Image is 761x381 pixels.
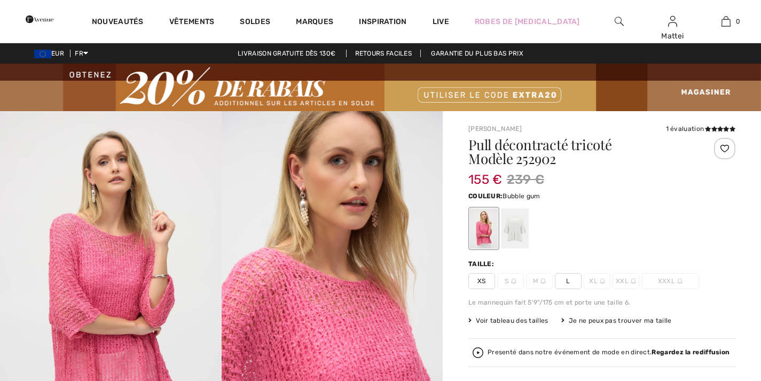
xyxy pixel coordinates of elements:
a: 0 [700,15,752,28]
a: Soldes [240,17,270,28]
a: [PERSON_NAME] [468,125,522,133]
div: Taille: [468,259,496,269]
span: L [555,273,582,289]
img: ring-m.svg [511,278,516,284]
span: Voir tableau des tailles [468,316,548,325]
img: Regardez la rediffusion [473,347,483,358]
span: M [526,273,553,289]
span: XL [584,273,610,289]
span: FR [75,50,88,57]
a: Retours faciles [346,50,421,57]
span: S [497,273,524,289]
strong: Regardez la rediffusion [652,348,729,356]
a: Vêtements [169,17,215,28]
img: ring-m.svg [600,278,605,284]
a: Garantie du plus bas prix [422,50,532,57]
span: 0 [736,17,740,26]
span: 239 € [507,170,545,189]
a: Livraison gratuite dès 130€ [229,50,344,57]
div: Je ne peux pas trouver ma taille [561,316,672,325]
img: ring-m.svg [677,278,682,284]
img: ring-m.svg [540,278,546,284]
img: recherche [615,15,624,28]
a: Live [433,16,449,27]
div: Vanille [501,208,529,248]
a: Robes de [MEDICAL_DATA] [475,16,580,27]
img: Mes infos [668,15,677,28]
div: Bubble gum [470,208,498,248]
img: Mon panier [721,15,731,28]
span: EUR [34,50,68,57]
img: ring-m.svg [631,278,636,284]
span: Inspiration [359,17,406,28]
span: XXXL [641,273,699,289]
span: XS [468,273,495,289]
img: 1ère Avenue [26,9,53,30]
span: 155 € [468,161,503,187]
div: 1 évaluation [666,124,735,134]
div: Presenté dans notre événement de mode en direct. [488,349,729,356]
span: Bubble gum [503,192,540,200]
span: XXL [613,273,639,289]
a: Se connecter [668,16,677,26]
h1: Pull décontracté tricoté Modèle 252902 [468,138,691,166]
a: Marques [296,17,333,28]
a: Nouveautés [92,17,144,28]
div: Mattei [647,30,699,42]
img: Euro [34,50,51,58]
div: Le mannequin fait 5'9"/175 cm et porte une taille 6. [468,298,735,307]
span: Couleur: [468,192,503,200]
